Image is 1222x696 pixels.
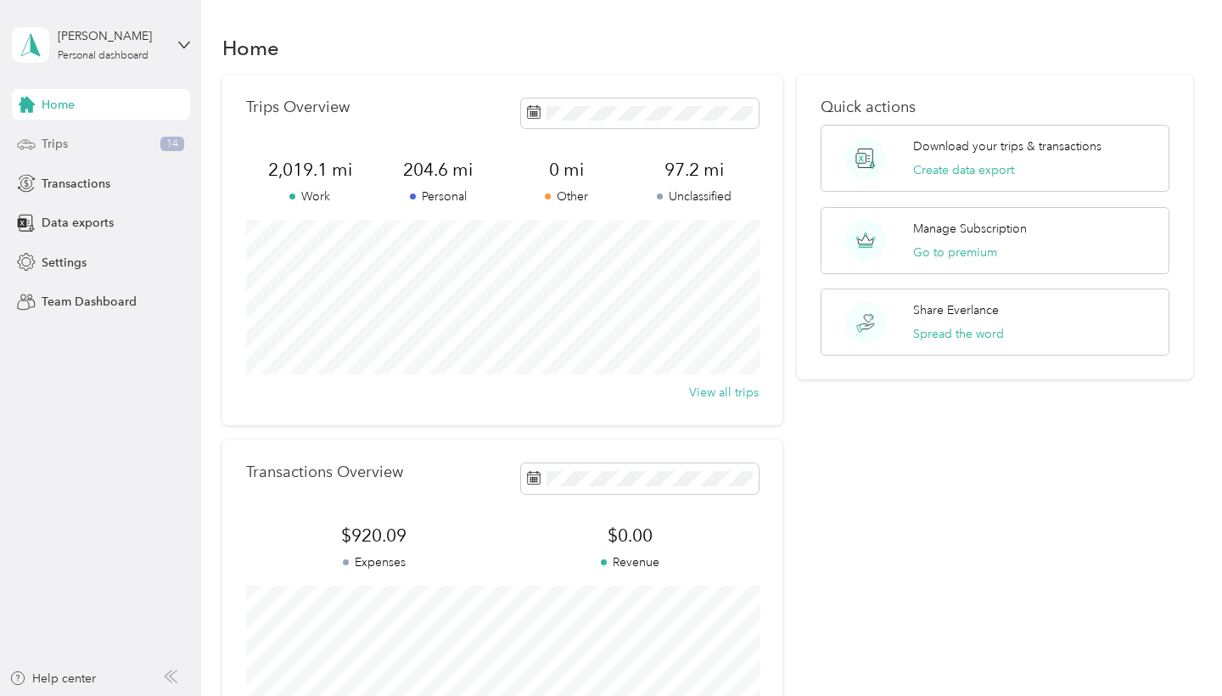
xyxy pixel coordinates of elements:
span: 2,019.1 mi [246,158,374,182]
iframe: Everlance-gr Chat Button Frame [1127,601,1222,696]
p: Share Everlance [913,301,999,319]
p: Manage Subscription [913,220,1027,238]
p: Download your trips & transactions [913,138,1101,155]
p: Quick actions [821,98,1169,116]
p: Revenue [502,553,759,571]
span: Trips [42,135,68,153]
span: Team Dashboard [42,293,137,311]
p: Expenses [246,553,502,571]
span: $920.09 [246,524,502,547]
button: Create data export [913,161,1014,179]
p: Other [502,188,631,205]
p: Unclassified [631,188,759,205]
span: 97.2 mi [631,158,759,182]
button: Help center [9,670,96,688]
h1: Home [222,39,279,57]
p: Work [246,188,374,205]
p: Personal [374,188,502,205]
span: Data exports [42,214,114,232]
span: Transactions [42,175,110,193]
p: Trips Overview [246,98,350,116]
span: $0.00 [502,524,759,547]
button: Spread the word [913,325,1004,343]
button: Go to premium [913,244,997,261]
span: 14 [160,137,184,152]
div: [PERSON_NAME] [58,27,164,45]
span: 0 mi [502,158,631,182]
span: 204.6 mi [374,158,502,182]
span: Home [42,96,75,114]
button: View all trips [689,384,759,401]
div: Personal dashboard [58,51,149,61]
span: Settings [42,254,87,272]
p: Transactions Overview [246,463,403,481]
